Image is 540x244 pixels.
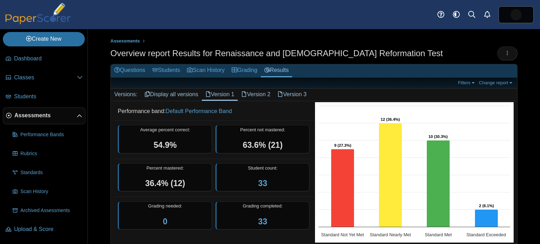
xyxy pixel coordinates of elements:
text: 10 (30.3%) [429,134,448,139]
a: Scan History [10,183,85,200]
text: 2 (6.1%) [479,204,494,208]
a: Standards [10,164,85,181]
a: Display all versions [141,88,202,100]
a: 33 [258,217,267,226]
a: Performance Bands [10,126,85,143]
text: Standard Not Yet Met [321,232,364,237]
text: 12 (36.4%) [381,117,400,121]
text: Standard Met [425,232,452,237]
a: Assessments [109,37,142,46]
path: Standard Nearly Met, 12. Overall Assessment Performance. [379,123,402,227]
div: Percent not mastered: [216,125,310,153]
a: Students [149,64,184,77]
span: Standards [20,169,83,176]
a: Archived Assessments [10,202,85,219]
a: Upload & Score [3,221,85,238]
span: Scan History [20,188,83,195]
a: Create New [3,32,85,46]
a: Students [3,88,85,105]
span: Alex Ciopyk [510,9,522,20]
a: 33 [258,179,267,188]
span: Assessments [14,112,77,119]
a: Rubrics [10,145,85,162]
span: Performance Bands [20,131,83,138]
a: Questions [111,64,149,77]
a: Default Performance Band [166,108,232,114]
a: Classes [3,70,85,86]
a: Alerts [480,7,495,22]
path: Standard Not Yet Met, 9. Overall Assessment Performance. [331,149,354,227]
text: 9 (27.3%) [334,143,352,147]
h1: Overview report Results for Renaissance and [DEMOGRAPHIC_DATA] Reformation Test [110,47,443,59]
path: Standard Exceeded, 2. Overall Assessment Performance. [475,209,498,227]
svg: Interactive chart [315,102,514,243]
span: Classes [14,74,77,81]
div: Grading needed: [118,202,212,230]
div: Average percent correct: [118,125,212,153]
a: Assessments [3,107,85,124]
span: Archived Assessments [20,207,83,214]
a: Version 3 [274,88,310,100]
dd: Performance band: [114,102,313,120]
span: Students [14,93,83,100]
a: Version 2 [238,88,274,100]
a: Scan History [184,64,228,77]
path: Standard Met, 10. Overall Assessment Performance. [427,140,450,227]
img: PaperScorer [3,3,73,24]
div: Grading completed: [216,202,310,230]
a: Results [261,64,292,77]
text: Standard Exceeded [467,232,506,237]
a: 0 [163,217,167,226]
span: 54.9% [154,140,177,150]
a: Filters [456,80,478,86]
span: Rubrics [20,150,83,157]
span: Upload & Score [14,225,83,233]
a: Dashboard [3,51,85,67]
a: PaperScorer [3,19,73,25]
div: Student count: [216,163,310,192]
span: 36.4% (12) [145,179,185,188]
div: Percent mastered: [118,163,212,192]
a: Grading [228,64,261,77]
img: ps.zHSePt90vk3H6ScY [510,9,522,20]
a: ps.zHSePt90vk3H6ScY [499,6,534,23]
span: 63.6% (21) [243,140,283,150]
a: Change report [477,80,515,86]
text: Standard Nearly Met [370,232,411,237]
div: Versions: [111,88,141,100]
span: Assessments [110,38,140,44]
div: Chart. Highcharts interactive chart. [315,102,514,243]
a: Version 1 [202,88,238,100]
span: Dashboard [14,55,83,62]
